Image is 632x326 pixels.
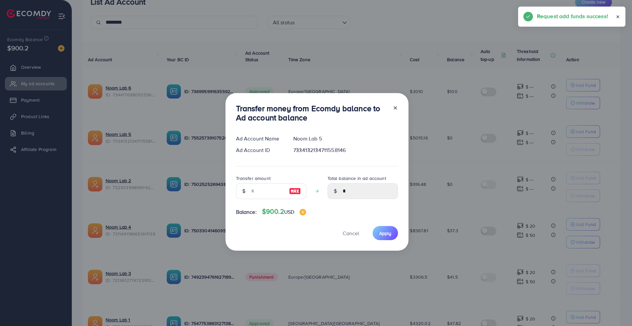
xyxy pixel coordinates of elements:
div: Noom Lab 5 [288,135,403,142]
span: Apply [379,230,391,237]
div: 7334132134711558146 [288,146,403,154]
div: Ad Account ID [231,146,288,154]
div: Ad Account Name [231,135,288,142]
h4: $900.2 [262,208,306,216]
span: USD [284,208,294,215]
label: Transfer amount [236,175,271,182]
h5: Request add funds success! [537,12,608,20]
button: Apply [373,226,398,240]
span: Balance: [236,208,257,216]
img: image [300,209,306,215]
iframe: Chat [604,296,627,321]
label: Total balance in ad account [328,175,386,182]
h3: Transfer money from Ecomdy balance to Ad account balance [236,104,387,123]
button: Cancel [334,226,367,240]
img: image [289,187,301,195]
span: Cancel [343,230,359,237]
